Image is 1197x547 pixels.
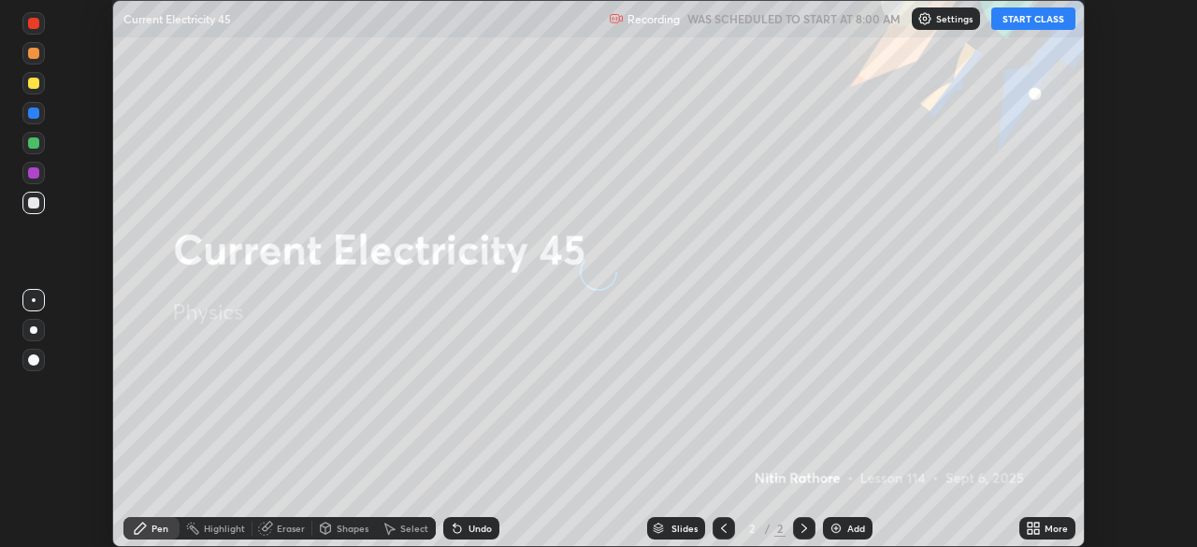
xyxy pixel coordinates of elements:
p: Current Electricity 45 [123,11,231,26]
div: Undo [469,524,492,533]
div: Slides [671,524,698,533]
p: Settings [936,14,973,23]
h5: WAS SCHEDULED TO START AT 8:00 AM [687,10,901,27]
div: 2 [774,520,786,537]
p: Recording [627,12,680,26]
div: / [765,523,771,534]
img: recording.375f2c34.svg [609,11,624,26]
div: Eraser [277,524,305,533]
button: START CLASS [991,7,1075,30]
div: 2 [743,523,761,534]
div: Pen [151,524,168,533]
div: Highlight [204,524,245,533]
img: class-settings-icons [917,11,932,26]
div: Select [400,524,428,533]
img: add-slide-button [829,521,844,536]
div: Add [847,524,865,533]
div: Shapes [337,524,368,533]
div: More [1045,524,1068,533]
